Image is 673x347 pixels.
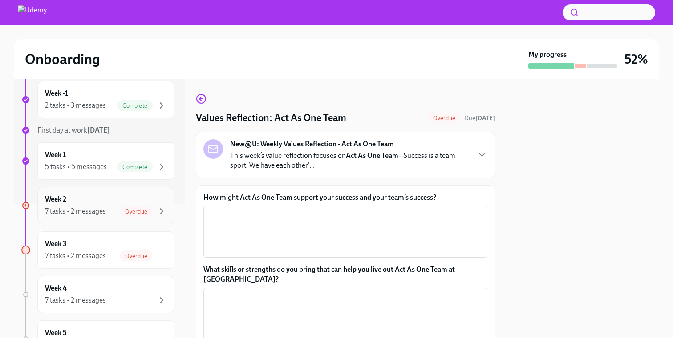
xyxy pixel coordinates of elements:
div: 5 tasks • 5 messages [45,162,107,172]
span: Complete [117,102,153,109]
h3: 52% [624,51,648,67]
strong: Act As One Team [346,151,398,160]
h6: Week 4 [45,283,67,293]
a: Week -12 tasks • 3 messagesComplete [21,81,174,118]
span: First day at work [37,126,110,134]
div: 7 tasks • 2 messages [45,295,106,305]
strong: My progress [528,50,567,60]
span: Complete [117,164,153,170]
label: What skills or strengths do you bring that can help you live out Act As One Team at [GEOGRAPHIC_D... [203,265,487,284]
strong: New@U: Weekly Values Reflection - Act As One Team [230,139,394,149]
div: 2 tasks • 3 messages [45,101,106,110]
span: October 13th, 2025 05:30 [464,114,495,122]
span: Due [464,114,495,122]
span: Overdue [120,253,153,259]
h6: Week 3 [45,239,67,249]
span: Overdue [428,115,461,121]
h6: Week 1 [45,150,66,160]
h6: Week -1 [45,89,68,98]
a: Week 37 tasks • 2 messagesOverdue [21,231,174,269]
div: 7 tasks • 2 messages [45,251,106,261]
img: Udemy [18,5,47,20]
a: First day at work[DATE] [21,125,174,135]
h6: Week 5 [45,328,67,338]
div: 7 tasks • 2 messages [45,206,106,216]
a: Week 47 tasks • 2 messages [21,276,174,313]
a: Week 15 tasks • 5 messagesComplete [21,142,174,180]
h4: Values Reflection: Act As One Team [196,111,346,125]
strong: [DATE] [475,114,495,122]
label: How might Act As One Team support your success and your team’s success? [203,193,487,202]
strong: [DATE] [87,126,110,134]
h6: Week 2 [45,194,66,204]
a: Week 27 tasks • 2 messagesOverdue [21,187,174,224]
span: Overdue [120,208,153,215]
p: This week’s value reflection focuses on —Success is a team sport. We have each other'... [230,151,470,170]
h2: Onboarding [25,50,100,68]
